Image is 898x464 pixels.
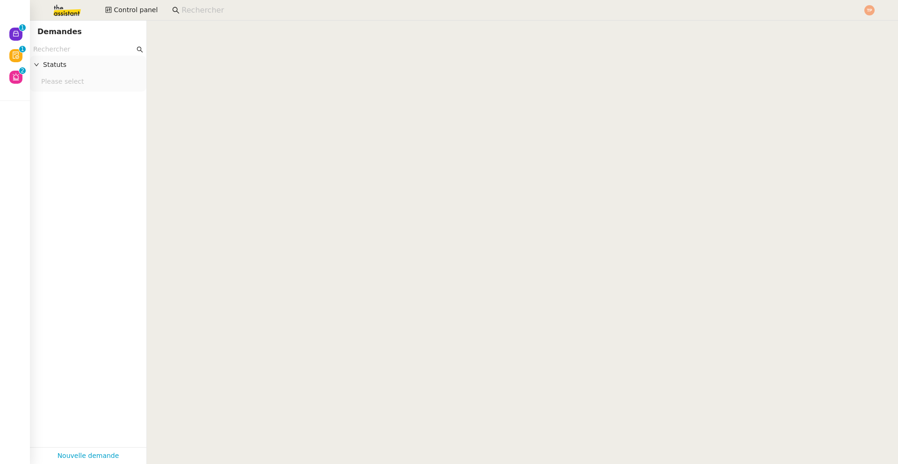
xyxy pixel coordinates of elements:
nz-badge-sup: 1 [19,24,26,31]
span: Control panel [114,5,158,15]
input: Rechercher [181,4,854,17]
p: 1 [21,24,24,33]
img: svg [864,5,875,15]
p: 1 [21,46,24,54]
input: Rechercher [33,44,135,55]
div: Statuts [30,56,146,74]
nz-page-header-title: Demandes [37,25,82,38]
nz-badge-sup: 2 [19,67,26,74]
p: 2 [21,67,24,76]
a: Nouvelle demande [58,450,119,461]
button: Control panel [100,4,163,17]
span: Statuts [43,59,143,70]
nz-badge-sup: 1 [19,46,26,52]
